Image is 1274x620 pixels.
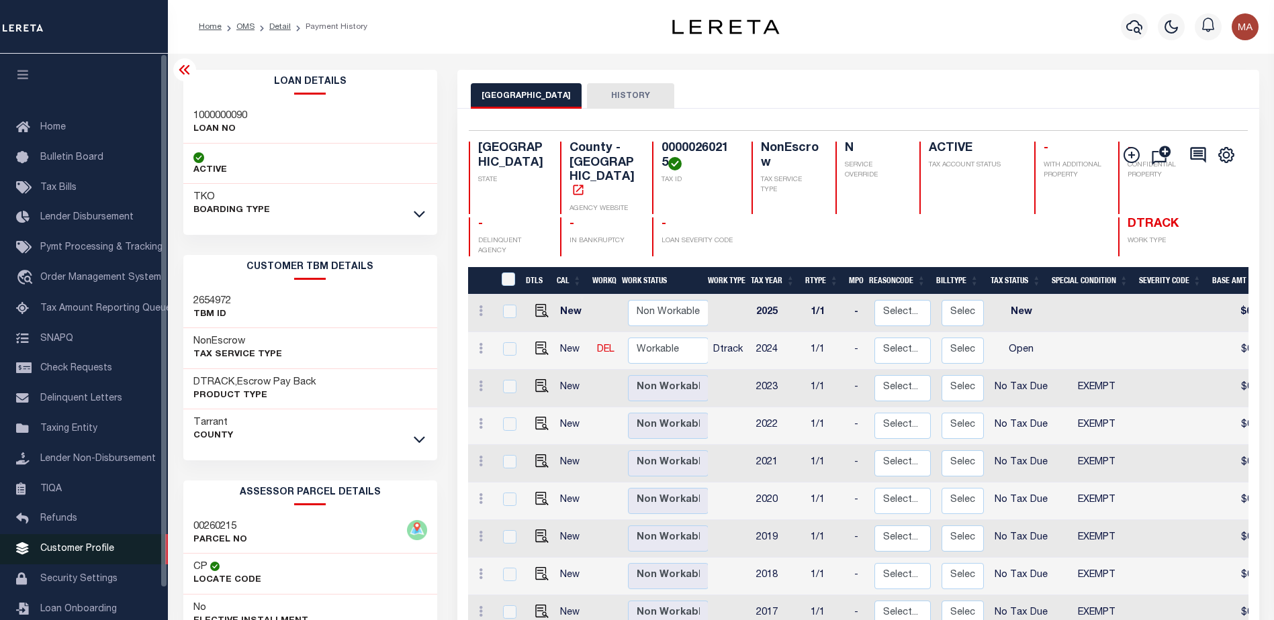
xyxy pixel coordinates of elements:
a: Home [199,23,222,31]
span: Loan Onboarding [40,605,117,614]
th: DTLS [520,267,551,295]
h4: County - [GEOGRAPHIC_DATA] [570,142,636,199]
span: EXEMPT [1078,382,1116,392]
td: 1/1 [805,295,849,332]
td: 2023 [751,370,805,407]
p: Locate Code [193,574,261,587]
p: WITH ADDITIONAL PROPERTY [1044,160,1102,180]
p: PARCEL NO [193,533,247,547]
td: - [849,558,869,595]
img: logo-dark.svg [672,19,780,34]
td: - [849,520,869,558]
h4: 00000260215 [662,142,735,170]
h3: NonEscrow [193,335,282,348]
span: Order Management System [40,273,161,282]
td: 1/1 [805,520,849,558]
th: Special Condition: activate to sort column ascending [1046,267,1134,295]
span: Taxing Entity [40,424,97,433]
td: New [555,370,592,407]
span: Refunds [40,514,77,523]
td: - [849,295,869,332]
button: [GEOGRAPHIC_DATA] [471,83,582,109]
th: BillType: activate to sort column ascending [931,267,984,295]
h3: No [193,601,206,615]
h4: N [845,142,903,156]
h3: 00260215 [193,520,247,533]
h4: NonEscrow [761,142,819,170]
a: DEL [597,345,615,354]
p: DELINQUENT AGENCY [478,236,545,256]
span: SNAPQ [40,333,73,343]
td: No Tax Due [989,370,1053,407]
td: 2024 [751,332,805,370]
p: TAX ACCOUNT STATUS [929,160,1017,170]
p: STATE [478,175,545,185]
td: 2022 [751,407,805,445]
td: $0.00 [1214,295,1271,332]
td: 1/1 [805,407,849,445]
td: No Tax Due [989,558,1053,595]
span: EXEMPT [1078,533,1116,542]
span: Tax Amount Reporting Queue [40,304,171,313]
td: - [849,407,869,445]
td: 1/1 [805,370,849,407]
td: $0.00 [1214,520,1271,558]
td: No Tax Due [989,482,1053,520]
a: Detail [269,23,291,31]
span: - [662,218,666,230]
span: Delinquent Letters [40,394,122,403]
td: - [849,482,869,520]
th: Severity Code: activate to sort column ascending [1134,267,1207,295]
td: Open [989,332,1053,370]
p: SERVICE OVERRIDE [845,160,903,180]
th: MPO [844,267,864,295]
span: - [1044,142,1048,154]
th: Tax Status: activate to sort column ascending [984,267,1046,295]
th: Work Status [617,267,707,295]
th: RType: activate to sort column ascending [800,267,844,295]
td: New [989,295,1053,332]
p: LOAN SEVERITY CODE [662,236,735,246]
th: ReasonCode: activate to sort column ascending [864,267,931,295]
td: New [555,445,592,482]
td: Dtrack [708,332,751,370]
td: New [555,520,592,558]
th: WorkQ [587,267,617,295]
span: Pymt Processing & Tracking [40,243,163,252]
a: OMS [236,23,255,31]
td: $0.00 [1214,482,1271,520]
h2: CUSTOMER TBM DETAILS [183,255,437,280]
td: New [555,332,592,370]
p: BOARDING TYPE [193,204,270,217]
td: 2021 [751,445,805,482]
p: ACTIVE [193,164,227,177]
p: LOAN NO [193,123,247,136]
span: Customer Profile [40,544,114,554]
h4: [GEOGRAPHIC_DATA] [478,142,545,170]
td: 1/1 [805,332,849,370]
td: - [849,445,869,482]
span: - [570,218,574,230]
td: 2020 [751,482,805,520]
h2: ASSESSOR PARCEL DETAILS [183,480,437,505]
h3: DTRACK,Escrow Pay Back [193,376,316,389]
span: - [478,218,483,230]
td: $0.00 [1214,407,1271,445]
th: Work Type [702,267,745,295]
li: Payment History [291,21,367,33]
td: - [849,370,869,407]
h3: 1000000090 [193,109,247,123]
td: 1/1 [805,445,849,482]
span: EXEMPT [1078,570,1116,580]
p: TBM ID [193,308,231,321]
td: No Tax Due [989,407,1053,445]
th: &nbsp;&nbsp;&nbsp;&nbsp;&nbsp;&nbsp;&nbsp;&nbsp;&nbsp;&nbsp; [468,267,494,295]
h3: 2654972 [193,295,231,308]
p: TAX ID [662,175,735,185]
td: 2018 [751,558,805,595]
i: travel_explore [16,270,38,287]
td: New [555,558,592,595]
p: AGENCY WEBSITE [570,204,636,214]
h2: Loan Details [183,70,437,95]
span: Check Requests [40,364,112,373]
